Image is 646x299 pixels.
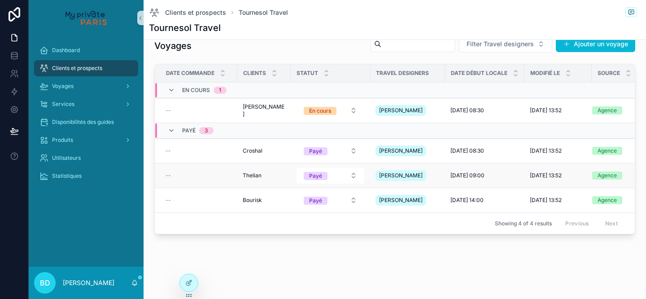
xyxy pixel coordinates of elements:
span: Bourisk [243,197,262,204]
img: App logo [65,11,106,25]
span: Clients et prospects [165,8,226,17]
a: -- [166,107,232,114]
span: -- [166,107,171,114]
a: Select Button [296,192,365,209]
h1: Voyages [154,40,192,52]
a: [DATE] 13:52 [530,197,586,204]
p: [PERSON_NAME] [63,278,114,287]
span: Clients [243,70,266,77]
span: Thelian [243,172,262,179]
span: [DATE] 13:52 [530,197,562,204]
span: [PERSON_NAME] [379,172,423,179]
a: [PERSON_NAME] [375,144,440,158]
a: [DATE] 08:30 [450,147,519,154]
span: Date début locale [451,70,507,77]
button: Select Button [297,143,364,159]
a: [PERSON_NAME] [243,103,285,118]
button: Select Button [297,192,364,208]
span: Dashboard [52,47,80,54]
a: [PERSON_NAME] [375,193,440,207]
a: Thelian [243,172,285,179]
a: Utilisateurs [34,150,138,166]
a: Statistiques [34,168,138,184]
span: Statut [297,70,318,77]
div: Agence [598,147,617,155]
span: Croshal [243,147,262,154]
a: Select Button [296,167,365,184]
a: Produits [34,132,138,148]
span: Statistiques [52,172,82,180]
a: Clients et prospects [149,7,226,18]
span: [PERSON_NAME] [379,147,423,154]
span: Disponibilités des guides [52,119,114,126]
a: -- [166,197,232,204]
a: [DATE] 13:52 [530,107,586,114]
span: Clients et prospects [52,65,102,72]
a: Disponibilités des guides [34,114,138,130]
span: [DATE] 08:30 [450,107,484,114]
span: [DATE] 13:52 [530,147,562,154]
div: 1 [219,87,221,94]
span: [DATE] 14:00 [450,197,484,204]
a: Dashboard [34,42,138,58]
button: Select Button [297,102,364,119]
div: Agence [598,171,617,180]
div: Payé [309,197,322,205]
div: Payé [309,172,322,180]
span: [PERSON_NAME] [379,197,423,204]
a: -- [166,147,232,154]
span: Modifié le [530,70,560,77]
a: [DATE] 08:30 [450,107,519,114]
a: [DATE] 14:00 [450,197,519,204]
span: [DATE] 13:52 [530,107,562,114]
span: -- [166,147,171,154]
button: Ajouter un voyage [556,36,635,52]
span: En cours [182,87,210,94]
div: Agence [598,106,617,114]
span: Utilisateurs [52,154,81,162]
h1: Tournesol Travel [149,22,221,34]
a: Voyages [34,78,138,94]
div: En cours [309,107,331,115]
span: [DATE] 13:52 [530,172,562,179]
div: scrollable content [29,36,144,196]
a: -- [166,172,232,179]
a: Select Button [296,142,365,159]
button: Select Button [459,35,552,53]
span: Services [52,101,74,108]
a: Services [34,96,138,112]
div: Agence [598,196,617,204]
span: Travel designers [376,70,429,77]
span: Produits [52,136,73,144]
span: [DATE] 09:00 [450,172,484,179]
a: [DATE] 13:52 [530,172,586,179]
span: [PERSON_NAME] [379,107,423,114]
span: Filter Travel designers [467,40,534,48]
span: Date commande [166,70,214,77]
span: Showing 4 of 4 results [495,220,552,227]
span: -- [166,197,171,204]
span: -- [166,172,171,179]
div: 3 [205,127,208,134]
div: Payé [309,147,322,155]
span: BD [40,277,50,288]
a: Tournesol Travel [239,8,288,17]
a: [PERSON_NAME] [375,103,440,118]
a: Clients et prospects [34,60,138,76]
a: Bourisk [243,197,285,204]
span: [DATE] 08:30 [450,147,484,154]
a: Select Button [296,102,365,119]
a: [DATE] 09:00 [450,172,519,179]
a: [PERSON_NAME] [375,168,440,183]
a: Croshal [243,147,285,154]
span: Voyages [52,83,74,90]
span: Payé [182,127,196,134]
span: Source [598,70,620,77]
a: [DATE] 13:52 [530,147,586,154]
button: Select Button [297,167,364,184]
